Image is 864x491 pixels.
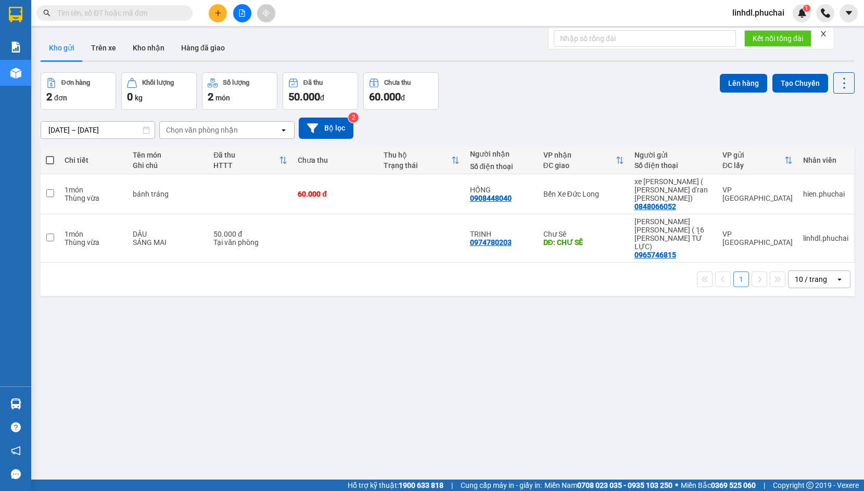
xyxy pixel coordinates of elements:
strong: 1900 633 818 [399,481,443,489]
button: Đã thu50.000đ [283,72,358,110]
span: notification [11,446,21,456]
div: Khối lượng [142,79,174,86]
div: 0974780203 [470,238,512,247]
span: close [820,30,827,37]
button: Bộ lọc [299,118,353,139]
span: plus [214,9,222,17]
img: icon-new-feature [797,8,807,18]
span: 1 [805,5,808,12]
div: Đã thu [213,151,279,159]
img: phone-icon [821,8,830,18]
span: 50.000 [288,91,320,103]
div: Số điện thoại [634,161,712,170]
span: đ [401,94,405,102]
div: NGUYỄN THỊ HIỀN ( 16 NGUYỂN TỬ LỰC) [634,217,712,251]
button: Lên hàng [720,74,767,93]
span: Hỗ trợ kỹ thuật: [348,480,443,491]
svg: open [835,275,844,283]
span: message [11,469,21,479]
span: | [764,480,765,491]
div: Chi tiết [65,156,122,164]
button: Đơn hàng2đơn [41,72,116,110]
div: Trạng thái [384,161,451,170]
div: Ghi chú [133,161,203,170]
div: HTTT [213,161,279,170]
img: logo-vxr [9,7,22,22]
span: 2 [208,91,213,103]
span: đơn [54,94,67,102]
div: 0848066052 [634,202,676,211]
div: Đơn hàng [61,79,90,86]
div: Bến Xe Đức Long [543,190,624,198]
div: hien.phuchai [803,190,848,198]
div: Tại văn phòng [213,238,287,247]
div: 10 / trang [795,274,827,285]
div: VP [GEOGRAPHIC_DATA] [722,230,793,247]
button: Tạo Chuyến [772,74,828,93]
span: 60.000 [369,91,401,103]
th: Toggle SortBy [208,147,293,174]
div: ĐC lấy [722,161,784,170]
img: warehouse-icon [10,398,21,409]
div: VP [GEOGRAPHIC_DATA] [722,186,793,202]
input: Select a date range. [41,122,155,138]
div: VP gửi [722,151,784,159]
div: 0908448040 [470,194,512,202]
div: 0965746815 [634,251,676,259]
div: 60.000 đ [298,190,373,198]
input: Nhập số tổng đài [554,30,736,47]
span: file-add [238,9,246,17]
button: plus [209,4,227,22]
span: Miền Bắc [681,480,756,491]
th: Toggle SortBy [378,147,464,174]
div: Chưa thu [384,79,411,86]
div: Chư Sê [543,230,624,238]
div: Người gửi [634,151,712,159]
span: caret-down [844,8,854,18]
span: ⚪️ [675,483,678,487]
span: 2 [46,91,52,103]
span: kg [135,94,143,102]
div: linhdl.phuchai [803,234,848,242]
div: DĐ: CHƯ SÊ [543,238,624,247]
button: Hàng đã giao [173,35,233,60]
button: caret-down [840,4,858,22]
div: 1 món [65,186,122,194]
span: đ [320,94,324,102]
span: linhdl.phuchai [724,6,793,19]
span: copyright [806,482,814,489]
span: Kết nối tổng đài [753,33,803,44]
span: question-circle [11,422,21,432]
button: Kho gửi [41,35,83,60]
button: Trên xe [83,35,124,60]
span: | [451,480,453,491]
input: Tìm tên, số ĐT hoặc mã đơn [57,7,180,19]
span: Cung cấp máy in - giấy in: [461,480,542,491]
svg: open [279,126,288,134]
div: SÁNG MAI [133,238,203,247]
div: Thùng vừa [65,238,122,247]
div: ĐC giao [543,161,616,170]
strong: 0708 023 035 - 0935 103 250 [577,481,672,489]
img: solution-icon [10,42,21,53]
th: Toggle SortBy [717,147,798,174]
th: Toggle SortBy [538,147,629,174]
button: Kho nhận [124,35,173,60]
span: Miền Nam [544,480,672,491]
sup: 2 [348,112,359,123]
div: Thùng vừa [65,194,122,202]
div: xe thùy bông ( thị trấn d'ran đơn dương) [634,177,712,202]
sup: 1 [803,5,810,12]
span: món [215,94,230,102]
button: Khối lượng0kg [121,72,197,110]
img: warehouse-icon [10,68,21,79]
div: HỒNG [470,186,533,194]
div: Nhân viên [803,156,848,164]
div: Số điện thoại [470,162,533,171]
div: DÂU [133,230,203,238]
span: aim [262,9,270,17]
button: 1 [733,272,749,287]
div: Chọn văn phòng nhận [166,125,238,135]
div: bánh tráng [133,190,203,198]
button: aim [257,4,275,22]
